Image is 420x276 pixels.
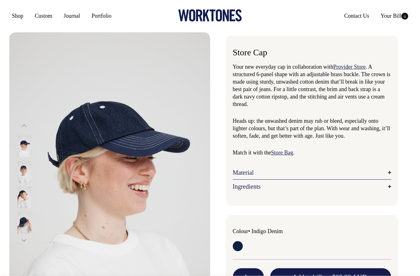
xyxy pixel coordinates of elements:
[61,10,83,21] a: Journal
[233,149,295,156] span: Match it with the .
[248,228,250,234] span: •
[233,64,391,107] span: . A structured 6-panel shape with an adjustable brass buckle. The crown is made using sturdy, unw...
[9,10,26,21] a: Shop
[233,118,390,139] span: Heads up: the unwashed denim may rub or bleed, especially onto lighter colours, but that’s part o...
[251,228,283,234] label: Indigo Denim
[89,10,114,21] a: Portfolio
[233,183,391,190] a: Ingredients
[342,10,372,21] a: Contact Us
[20,233,29,247] button: Next
[401,13,408,20] span: 0
[233,228,296,235] div: Colour
[17,161,31,183] img: Store Cap
[17,186,31,208] img: Store Cap
[271,149,293,156] a: Store Bag
[32,10,55,21] a: Custom
[17,136,31,157] img: Store Cap
[17,212,31,234] img: Store Cap
[233,169,391,176] a: Material
[233,64,333,70] span: Your new everyday cap in collaboration with
[233,48,391,57] h1: Store Cap
[378,10,411,21] a: Your Bill0
[333,64,366,70] a: Provider Store
[20,119,29,133] button: Previous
